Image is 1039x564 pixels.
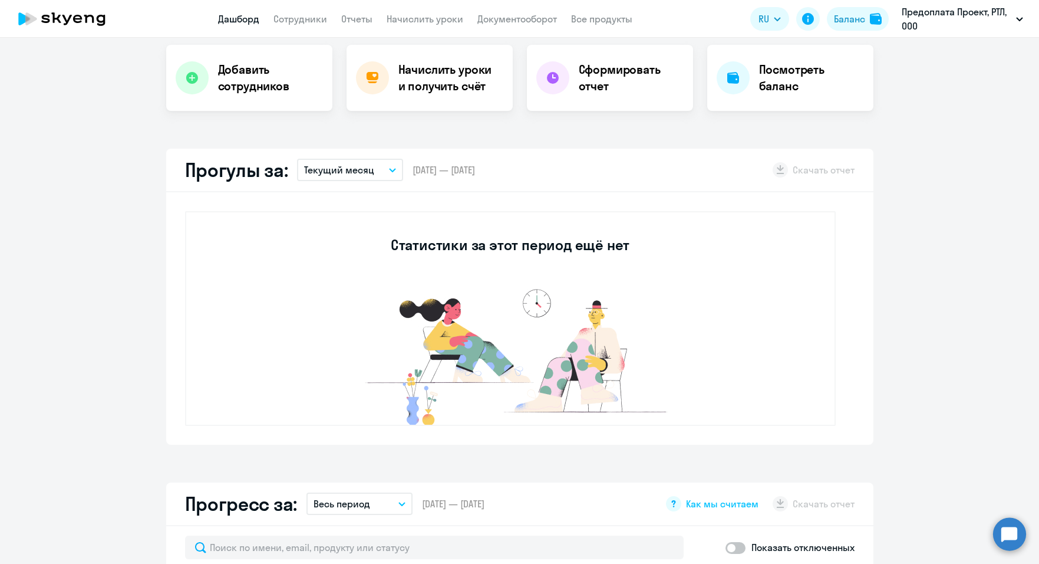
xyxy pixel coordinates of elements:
[341,13,372,25] a: Отчеты
[751,540,855,555] p: Показать отключенных
[827,7,889,31] button: Балансbalance
[413,163,475,176] span: [DATE] — [DATE]
[218,61,323,94] h4: Добавить сотрудников
[870,13,882,25] img: balance
[273,13,327,25] a: Сотрудники
[477,13,557,25] a: Документооборот
[185,536,684,559] input: Поиск по имени, email, продукту или статусу
[902,5,1011,33] p: Предоплата Проект, РТЛ, ООО
[896,5,1029,33] button: Предоплата Проект, РТЛ, ООО
[306,493,413,515] button: Весь период
[686,497,758,510] span: Как мы считаем
[398,61,501,94] h4: Начислить уроки и получить счёт
[185,492,297,516] h2: Прогресс за:
[304,163,374,177] p: Текущий месяц
[579,61,684,94] h4: Сформировать отчет
[297,159,403,181] button: Текущий месяц
[218,13,259,25] a: Дашборд
[422,497,484,510] span: [DATE] — [DATE]
[314,497,370,511] p: Весь период
[750,7,789,31] button: RU
[759,61,864,94] h4: Посмотреть баланс
[387,13,463,25] a: Начислить уроки
[758,12,769,26] span: RU
[834,12,865,26] div: Баланс
[334,283,687,425] img: no-data
[185,158,288,182] h2: Прогулы за:
[391,235,629,254] h3: Статистики за этот период ещё нет
[571,13,632,25] a: Все продукты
